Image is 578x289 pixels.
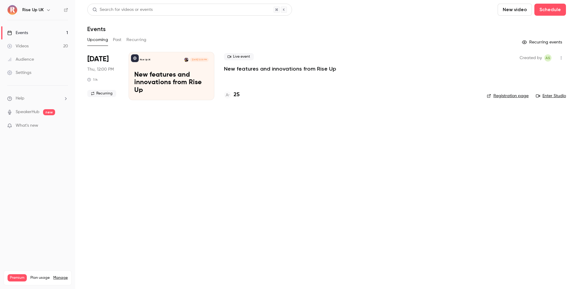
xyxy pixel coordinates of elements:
[87,35,108,45] button: Upcoming
[498,4,532,16] button: New video
[234,91,240,99] h4: 25
[487,93,529,99] a: Registration page
[16,95,24,102] span: Help
[87,90,116,97] span: Recurring
[87,54,109,64] span: [DATE]
[8,274,27,281] span: Premium
[190,58,208,62] span: [DATE] 12:00 PM
[536,93,566,99] a: Enter Studio
[520,54,542,62] span: Created by
[519,37,566,47] button: Recurring events
[7,56,34,62] div: Audience
[87,77,98,82] div: 1 h
[7,95,68,102] li: help-dropdown-opener
[129,52,214,100] a: New features and innovations from Rise UpRise Up UKGlenn Diedrich[DATE] 12:00 PMNew features and ...
[87,52,119,100] div: Sep 25 Thu, 11:00 AM (Europe/London)
[87,66,114,72] span: Thu, 12:00 PM
[30,275,50,280] span: Plan usage
[184,58,188,62] img: Glenn Diedrich
[92,7,153,13] div: Search for videos or events
[140,58,151,61] p: Rise Up UK
[16,122,38,129] span: What's new
[126,35,147,45] button: Recurring
[16,109,39,115] a: SpeakerHub
[545,54,550,62] span: AS
[7,70,31,76] div: Settings
[61,123,68,129] iframe: Noticeable Trigger
[7,30,28,36] div: Events
[113,35,122,45] button: Past
[544,54,552,62] span: Aliocha Segard
[22,7,44,13] h6: Rise Up UK
[7,43,29,49] div: Videos
[534,4,566,16] button: Schedule
[87,25,106,33] h1: Events
[224,91,240,99] a: 25
[134,71,209,94] p: New features and innovations from Rise Up
[8,5,17,15] img: Rise Up UK
[53,275,68,280] a: Manage
[43,109,55,115] span: new
[224,53,254,60] span: Live event
[224,65,336,72] a: New features and innovations from Rise Up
